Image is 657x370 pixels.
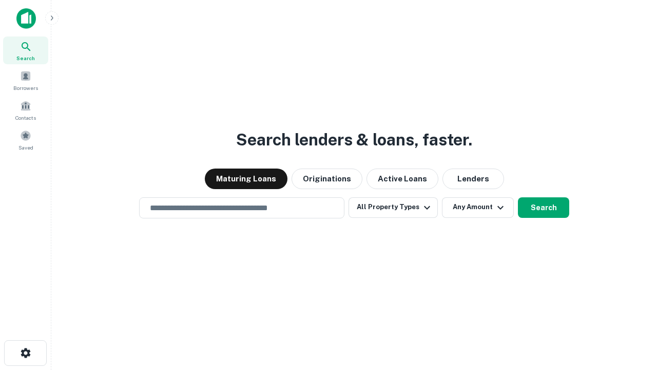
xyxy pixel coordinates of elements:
[15,114,36,122] span: Contacts
[18,143,33,152] span: Saved
[3,126,48,154] a: Saved
[3,36,48,64] a: Search
[366,169,438,189] button: Active Loans
[205,169,287,189] button: Maturing Loans
[3,66,48,94] a: Borrowers
[518,197,569,218] button: Search
[16,54,35,62] span: Search
[16,8,36,29] img: capitalize-icon.png
[349,197,438,218] button: All Property Types
[292,169,362,189] button: Originations
[442,169,504,189] button: Lenders
[606,288,657,337] iframe: Chat Widget
[236,127,472,152] h3: Search lenders & loans, faster.
[3,96,48,124] a: Contacts
[13,84,38,92] span: Borrowers
[442,197,514,218] button: Any Amount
